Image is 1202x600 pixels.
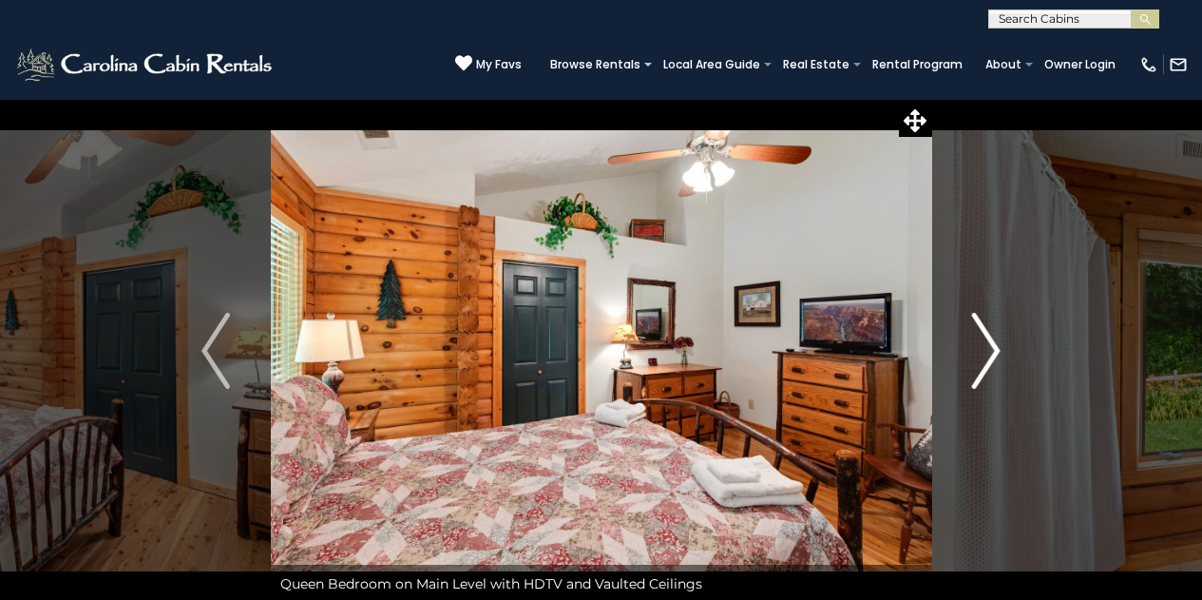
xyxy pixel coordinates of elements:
a: Local Area Guide [654,51,770,78]
a: Rental Program [863,51,972,78]
img: White-1-2.png [14,46,277,84]
a: Browse Rentals [541,51,650,78]
a: Owner Login [1035,51,1125,78]
img: arrow [201,313,230,389]
img: arrow [972,313,1001,389]
a: My Favs [455,54,522,74]
img: phone-regular-white.png [1139,55,1158,74]
a: About [976,51,1031,78]
span: My Favs [476,56,522,73]
img: mail-regular-white.png [1169,55,1188,74]
a: Real Estate [773,51,859,78]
